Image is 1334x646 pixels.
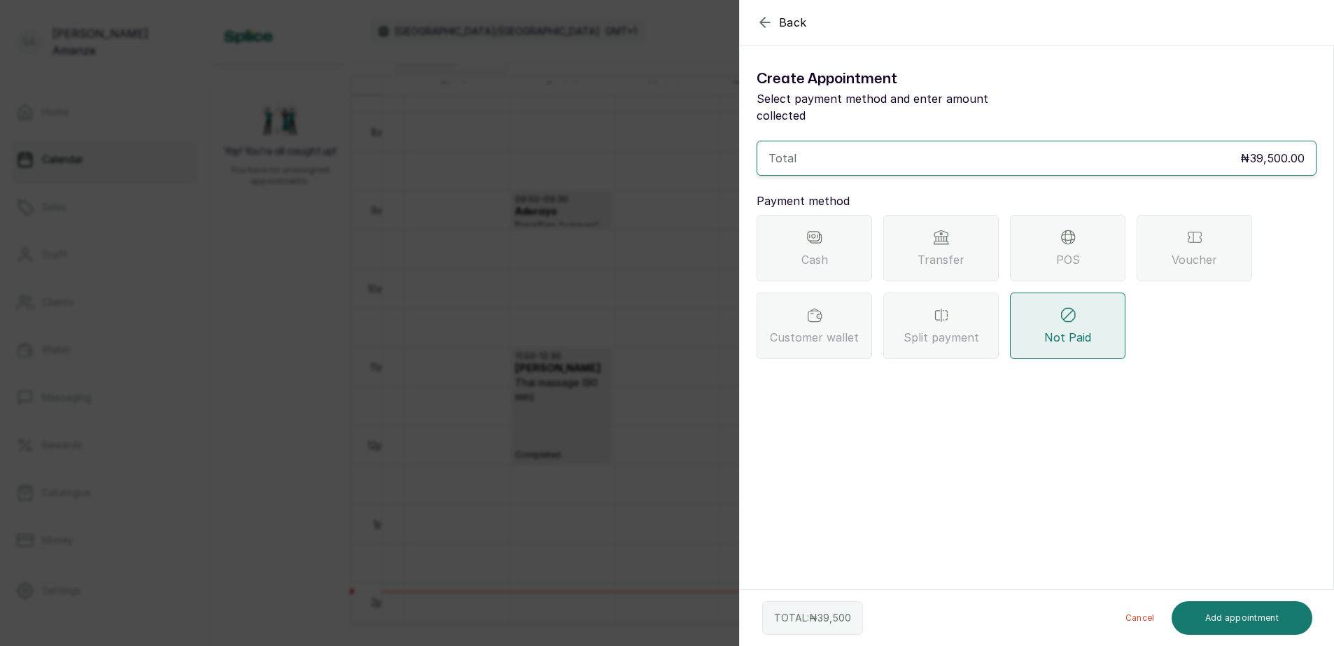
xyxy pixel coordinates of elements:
[1114,601,1166,635] button: Cancel
[817,612,851,624] span: 39,500
[1240,150,1305,167] p: ₦39,500.00
[1172,601,1313,635] button: Add appointment
[904,329,979,346] span: Split payment
[770,329,859,346] span: Customer wallet
[779,14,807,31] span: Back
[757,192,1317,209] p: Payment method
[768,150,796,167] p: Total
[1056,251,1080,268] span: POS
[801,251,828,268] span: Cash
[1172,251,1217,268] span: Voucher
[757,68,1037,90] h1: Create Appointment
[757,14,807,31] button: Back
[774,611,851,625] p: TOTAL: ₦
[757,90,1037,124] p: Select payment method and enter amount collected
[1044,329,1091,346] span: Not Paid
[918,251,964,268] span: Transfer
